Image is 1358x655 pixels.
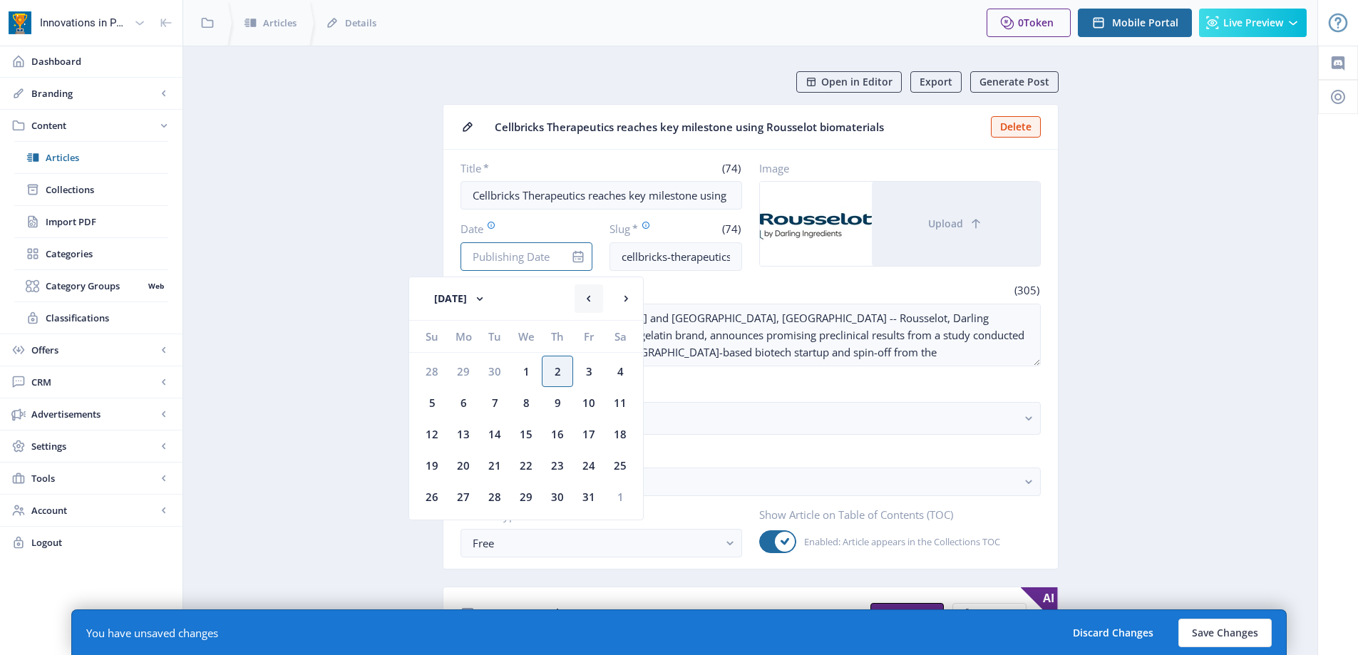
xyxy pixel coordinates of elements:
div: Innovations in Pharmaceutical Technology (IPT) [40,7,128,38]
a: Articles [14,142,168,173]
input: Publishing Date [461,242,593,271]
span: Generate [893,608,937,619]
span: Dashboard [31,54,171,68]
button: [DATE] [421,284,500,313]
div: 2 [542,356,573,387]
span: Logout [31,535,171,550]
span: Branding [31,86,157,100]
div: We [510,321,542,352]
span: Offers [31,343,157,357]
div: 31 [573,481,605,512]
a: Import PDF [14,206,168,237]
span: (74) [720,222,742,236]
nb-badge: Web [143,279,168,293]
div: Fr [573,321,605,352]
div: 15 [510,418,542,450]
div: 17 [573,418,605,450]
div: 6 [448,387,479,418]
button: Save Changes [1178,619,1272,647]
span: Collections [46,182,168,197]
span: Generate Post [979,76,1049,88]
div: 26 [416,481,448,512]
button: Generate [870,603,944,624]
a: Classifications [14,302,168,334]
label: Date [461,221,582,237]
div: 1 [510,356,542,387]
span: Enabled: Article appears in the Collections TOC [796,533,1000,550]
div: 20 [448,450,479,481]
a: Collections [14,174,168,205]
span: Mobile Portal [1112,17,1178,29]
div: 12 [416,418,448,450]
span: Open in Editor [821,76,893,88]
button: Settings [952,603,1027,624]
div: 30 [479,356,510,387]
span: Cellbricks Therapeutics reaches key milestone using Rousselot biomaterials [495,120,982,135]
span: Details [345,16,376,30]
button: Open in Editor [796,71,902,93]
button: Choose Classifications [461,468,1041,496]
input: this-is-how-a-slug-looks-like [609,242,742,271]
div: 27 [448,481,479,512]
a: New page [862,603,944,624]
span: Settings [977,608,1017,619]
div: 21 [479,450,510,481]
span: Live Preview [1223,17,1283,29]
label: Categories [461,381,1029,396]
div: 24 [573,450,605,481]
nb-icon: info [571,249,585,264]
label: Image [759,161,1029,175]
img: app-icon.png [9,11,31,34]
div: Su [416,321,448,352]
div: 16 [542,418,573,450]
div: 30 [542,481,573,512]
nb-select-label: Press Releases [473,408,1017,425]
label: Title [461,161,596,175]
div: 23 [542,450,573,481]
div: 3 [573,356,605,387]
button: Delete [991,116,1041,138]
div: 7 [479,387,510,418]
span: Token [1024,16,1054,29]
div: 29 [448,356,479,387]
div: 18 [605,418,636,450]
button: Upload [872,182,1040,266]
input: Type Article Title ... [461,181,742,210]
div: 11 [605,387,636,418]
button: Press Releases [461,402,1041,435]
div: Free [473,535,719,552]
div: 28 [479,481,510,512]
label: Show Article on Table of Contents (TOC) [759,507,1029,522]
div: Th [542,321,573,352]
a: Category GroupsWeb [14,270,168,301]
div: 19 [416,450,448,481]
span: Settings [31,439,157,453]
span: Classifications [46,311,168,325]
label: Classifications [461,446,1029,462]
div: Sa [605,321,636,352]
span: Import PDF [46,215,168,229]
span: Articles [263,16,297,30]
span: (305) [1012,283,1041,297]
button: Generate Post [970,71,1059,93]
div: Mo [448,321,479,352]
a: Categories [14,238,168,269]
span: AI [1021,587,1058,624]
span: Articles [46,150,168,165]
div: 4 [605,356,636,387]
div: 25 [605,450,636,481]
button: Discard Changes [1059,619,1167,647]
button: Live Preview [1199,9,1307,37]
div: You have unsaved changes [86,626,218,640]
div: 5 [416,387,448,418]
div: 13 [448,418,479,450]
div: 29 [510,481,542,512]
div: Tu [479,321,510,352]
span: Upload [928,218,963,229]
button: Free [461,529,742,557]
div: 22 [510,450,542,481]
div: 28 [416,356,448,387]
div: 9 [542,387,573,418]
button: Export [910,71,962,93]
span: Tools [31,471,157,485]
